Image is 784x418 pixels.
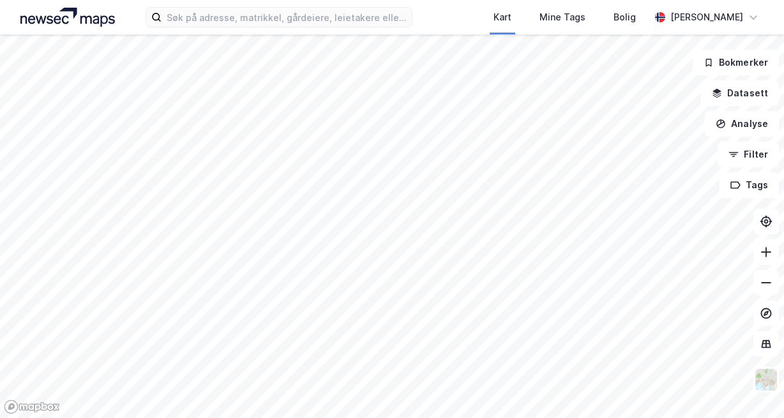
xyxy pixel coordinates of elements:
[720,357,784,418] iframe: Chat Widget
[20,8,115,27] img: logo.a4113a55bc3d86da70a041830d287a7e.svg
[494,10,511,25] div: Kart
[614,10,636,25] div: Bolig
[539,10,585,25] div: Mine Tags
[720,357,784,418] div: Kontrollprogram for chat
[670,10,743,25] div: [PERSON_NAME]
[162,8,411,27] input: Søk på adresse, matrikkel, gårdeiere, leietakere eller personer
